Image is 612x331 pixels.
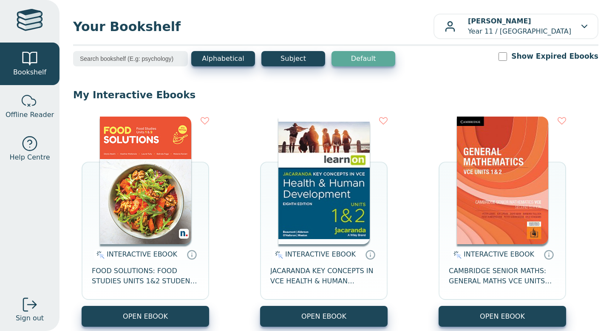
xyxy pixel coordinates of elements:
span: INTERACTIVE EBOOK [285,250,356,258]
img: interactive.svg [451,250,462,260]
span: Offline Reader [6,110,54,120]
img: interactive.svg [272,250,283,260]
img: 98e9f931-67be-40f3-b733-112c3181ee3a.jpg [457,117,548,244]
b: [PERSON_NAME] [468,17,531,25]
label: Show Expired Ebooks [511,51,598,62]
span: CAMBRIDGE SENIOR MATHS: GENERAL MATHS VCE UNITS 1&2 EBOOK 2E [449,266,556,286]
span: Help Centre [9,152,50,163]
img: 5d78d845-82a8-4dde-873c-24aec895b2d5.jpg [100,117,191,244]
a: Interactive eBooks are accessed online via the publisher’s portal. They contain interactive resou... [365,249,375,260]
a: Interactive eBooks are accessed online via the publisher’s portal. They contain interactive resou... [544,249,554,260]
span: INTERACTIVE EBOOK [107,250,177,258]
button: Subject [261,51,325,66]
button: OPEN EBOOK [260,306,388,327]
button: OPEN EBOOK [439,306,566,327]
a: Interactive eBooks are accessed online via the publisher’s portal. They contain interactive resou... [187,249,197,260]
img: interactive.svg [94,250,105,260]
input: Search bookshelf (E.g: psychology) [73,51,188,66]
span: JACARANDA KEY CONCEPTS IN VCE HEALTH & HUMAN DEVELOPMENT UNITS 1&2 LEARNON EBOOK 8E [270,266,377,286]
span: Your Bookshelf [73,17,433,36]
button: [PERSON_NAME]Year 11 / [GEOGRAPHIC_DATA] [433,14,598,39]
button: Alphabetical [191,51,255,66]
img: db0c0c84-88f5-4982-b677-c50e1668d4a0.jpg [278,117,370,244]
span: FOOD SOLUTIONS: FOOD STUDIES UNITS 1&2 STUDENT EBOOK 5E [92,266,199,286]
span: Bookshelf [13,67,46,77]
span: Sign out [16,313,44,323]
p: My Interactive Ebooks [73,88,598,101]
p: Year 11 / [GEOGRAPHIC_DATA] [468,16,571,37]
button: Default [331,51,395,66]
button: OPEN EBOOK [82,306,209,327]
span: INTERACTIVE EBOOK [464,250,534,258]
